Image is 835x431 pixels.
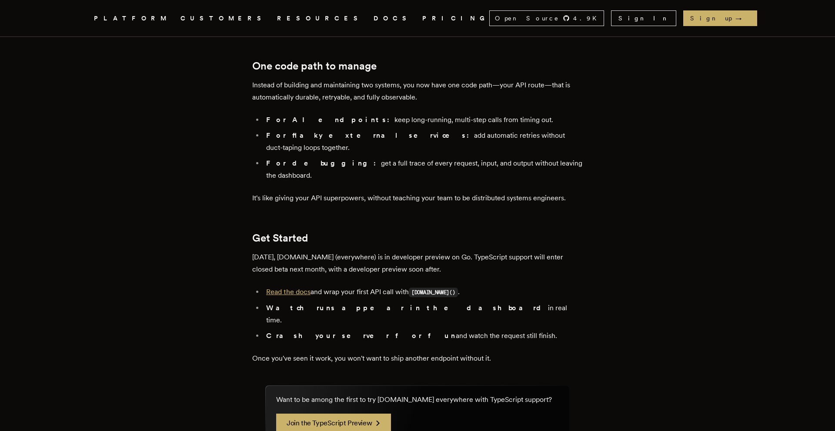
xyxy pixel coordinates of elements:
p: It's like giving your API superpowers, without teaching your team to be distributed systems engin... [252,192,583,204]
a: Read the docs [266,288,311,296]
span: 4.9 K [573,14,602,23]
p: [DATE], [DOMAIN_NAME] (everywhere) is in developer preview on Go. TypeScript support will enter c... [252,251,583,275]
p: Once you've seen it work, you won't want to ship another endpoint without it. [252,352,583,365]
a: DOCS [374,13,412,24]
li: and wrap your first API call with . [264,286,583,298]
p: Want to be among the first to try [DOMAIN_NAME] everywhere with TypeScript support? [276,395,552,405]
span: Open Source [495,14,559,23]
a: CUSTOMERS [180,13,267,24]
strong: Crash your server for fun [266,332,456,340]
code: [DOMAIN_NAME]() [409,288,458,297]
li: add automatic retries without duct-taping loops together. [264,129,583,154]
li: get a full trace of every request, input, and output without leaving the dashboard. [264,157,583,182]
p: Instead of building and maintaining two systems, you now have one code path—your API route—that i... [252,79,583,103]
a: Sign In [611,10,676,26]
strong: For AI endpoints: [266,116,394,124]
button: RESOURCES [277,13,363,24]
li: in real time. [264,302,583,326]
a: PRICING [422,13,489,24]
li: and watch the request still finish. [264,330,583,342]
h2: Get Started [252,232,583,244]
strong: For debugging: [266,159,381,167]
a: Sign up [683,10,757,26]
strong: For flaky external services: [266,131,474,139]
li: keep long-running, multi-step calls from timing out. [264,114,583,126]
span: → [735,14,750,23]
strong: Watch runs appear in the dashboard [266,304,548,312]
h2: One code path to manage [252,60,583,72]
button: PLATFORM [94,13,170,24]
